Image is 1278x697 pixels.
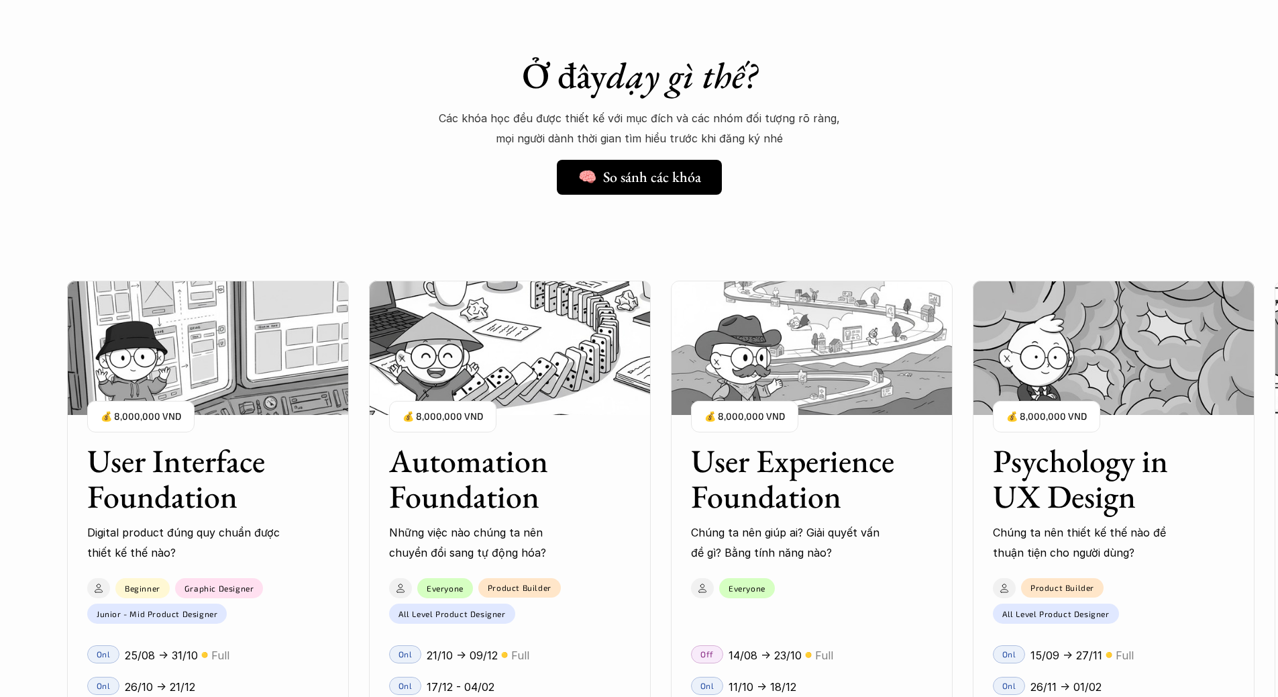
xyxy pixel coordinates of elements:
p: Off [700,649,714,659]
p: Onl [398,649,413,659]
p: Onl [1002,649,1016,659]
p: Full [511,645,529,665]
p: 🟡 [501,650,508,660]
p: Product Builder [1030,583,1094,592]
p: Những việc nào chúng ta nên chuyển đổi sang tự động hóa? [389,522,584,563]
em: dạy gì thế? [606,52,757,99]
p: 💰 8,000,000 VND [704,408,785,426]
p: Các khóa học đều được thiết kế với mục đích và các nhóm đối tượng rõ ràng, mọi người dành thời gi... [438,108,841,149]
p: Chúng ta nên giúp ai? Giải quyết vấn đề gì? Bằng tính năng nào? [691,522,886,563]
p: 🟡 [201,650,208,660]
p: 💰 8,000,000 VND [1006,408,1087,426]
p: 💰 8,000,000 VND [101,408,181,426]
p: Onl [700,681,714,690]
p: 26/10 -> 21/12 [125,677,195,697]
h1: Ở đây [405,54,874,97]
p: 26/11 -> 01/02 [1030,677,1102,697]
p: 11/10 -> 18/12 [729,677,796,697]
p: Onl [1002,681,1016,690]
p: Full [211,645,229,665]
p: Beginner [125,583,160,592]
p: 15/09 -> 27/11 [1030,645,1102,665]
p: Everyone [427,583,464,592]
h5: 🧠 So sánh các khóa [578,169,701,186]
p: 💰 8,000,000 VND [403,408,483,426]
a: 🧠 So sánh các khóa [557,160,722,195]
p: Onl [398,681,413,690]
p: Full [815,645,833,665]
h3: User Interface Foundation [87,443,295,514]
p: Full [1116,645,1134,665]
h3: Psychology in UX Design [993,443,1201,514]
p: Product Builder [488,583,551,592]
p: 14/08 -> 23/10 [729,645,802,665]
p: Everyone [729,583,765,592]
p: All Level Product Designer [1002,608,1110,618]
h3: User Experience Foundation [691,443,899,514]
p: Chúng ta nên thiết kế thế nào để thuận tiện cho người dùng? [993,522,1187,563]
p: 21/10 -> 09/12 [427,645,498,665]
p: Junior - Mid Product Designer [97,608,217,618]
p: 17/12 - 04/02 [427,677,494,697]
p: Graphic Designer [184,583,254,592]
p: 25/08 -> 31/10 [125,645,198,665]
p: Digital product đúng quy chuẩn được thiết kế thế nào? [87,522,282,563]
p: All Level Product Designer [398,608,506,618]
p: 🟡 [805,650,812,660]
h3: Automation Foundation [389,443,597,514]
p: 🟡 [1106,650,1112,660]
